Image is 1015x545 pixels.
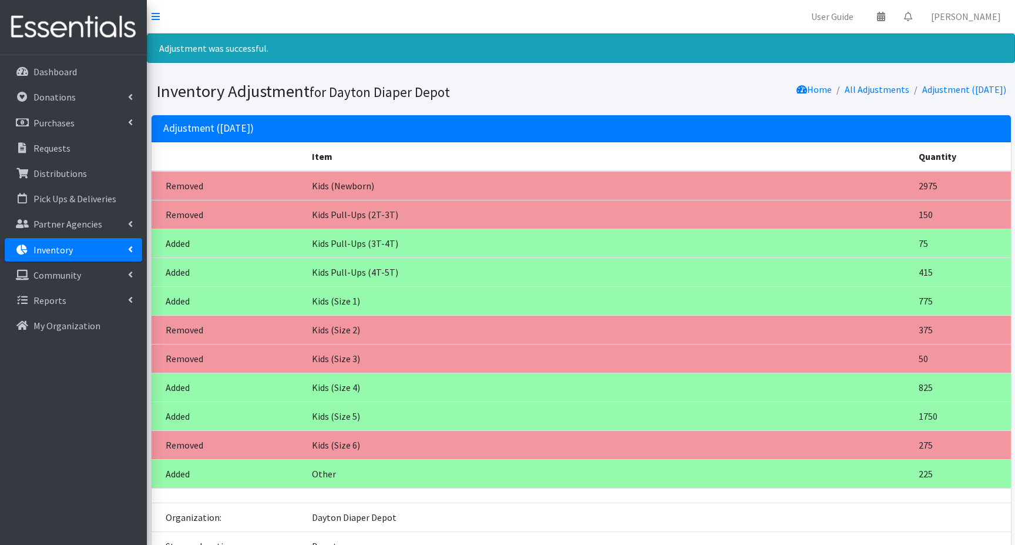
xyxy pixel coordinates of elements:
a: All Adjustments [845,83,909,95]
p: Partner Agencies [33,218,102,230]
td: Added [152,459,305,488]
small: for Dayton Diaper Depot [310,83,450,101]
a: Community [5,263,142,287]
a: Distributions [5,162,142,185]
td: Kids Pull-Ups (2T-3T) [305,200,911,229]
p: Distributions [33,168,87,179]
td: 75 [912,229,1011,258]
a: Dashboard [5,60,142,83]
td: 150 [912,200,1011,229]
h2: Adjustment ([DATE]) [163,122,254,135]
a: Inventory [5,238,142,262]
h1: Inventory Adjustment [156,81,577,102]
th: Item [305,142,911,171]
a: Requests [5,136,142,160]
td: 2975 [912,171,1011,200]
a: Pick Ups & Deliveries [5,187,142,210]
td: 275 [912,430,1011,459]
th: Quantity [912,142,1011,171]
td: 375 [912,315,1011,344]
a: Purchases [5,111,142,135]
td: 775 [912,286,1011,315]
p: Reports [33,295,66,306]
p: Requests [33,142,70,154]
td: Dayton Diaper Depot [305,503,911,531]
td: Kids (Newborn) [305,171,911,200]
p: Community [33,269,81,281]
a: [PERSON_NAME] [922,5,1010,28]
img: HumanEssentials [5,8,142,47]
td: Kids (Size 2) [305,315,911,344]
td: Added [152,286,305,315]
td: 50 [912,344,1011,373]
p: My Organization [33,320,100,332]
td: Removed [152,315,305,344]
td: Kids Pull-Ups (4T-5T) [305,258,911,286]
td: Kids Pull-Ups (3T-4T) [305,229,911,258]
a: Partner Agencies [5,212,142,236]
td: 1750 [912,402,1011,430]
a: Donations [5,85,142,109]
td: Kids (Size 4) [305,373,911,402]
td: Added [152,373,305,402]
td: Removed [152,171,305,200]
a: User Guide [802,5,863,28]
a: Home [796,83,832,95]
td: Kids (Size 1) [305,286,911,315]
td: Added [152,258,305,286]
p: Dashboard [33,66,77,78]
p: Purchases [33,117,75,129]
div: Adjustment was successful. [147,34,1015,63]
td: Kids (Size 5) [305,402,911,430]
td: Removed [152,344,305,373]
a: Reports [5,289,142,312]
p: Inventory [33,244,73,256]
a: Adjustment ([DATE]) [922,83,1006,95]
td: Kids (Size 3) [305,344,911,373]
a: My Organization [5,314,142,337]
td: Added [152,229,305,258]
td: Organization: [152,503,305,531]
p: Donations [33,91,76,103]
td: 225 [912,459,1011,488]
td: 415 [912,258,1011,286]
td: Removed [152,430,305,459]
td: Other [305,459,911,488]
td: Kids (Size 6) [305,430,911,459]
td: Removed [152,200,305,229]
p: Pick Ups & Deliveries [33,193,116,205]
td: 825 [912,373,1011,402]
td: Added [152,402,305,430]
